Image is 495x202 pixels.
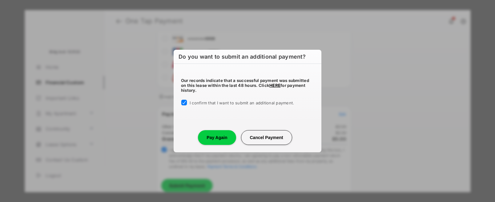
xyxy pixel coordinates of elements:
[269,83,280,88] a: HERE
[190,100,294,105] span: I confirm that I want to submit an additional payment.
[198,130,236,145] button: Pay Again
[174,50,321,64] h6: Do you want to submit an additional payment?
[181,78,314,93] h5: Our records indicate that a successful payment was submitted on this lease within the last 48 hou...
[241,130,292,145] button: Cancel Payment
